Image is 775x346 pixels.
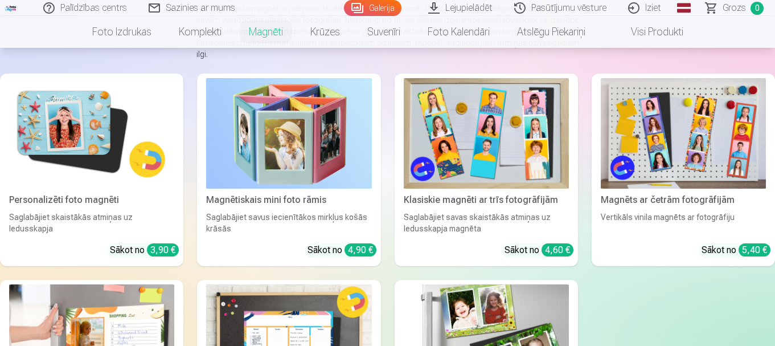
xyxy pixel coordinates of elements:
[307,243,376,257] div: Sākot no
[5,193,179,207] div: Personalizēti foto magnēti
[395,74,578,266] a: Klasiskie magnēti ar trīs fotogrāfijāmKlasiskie magnēti ar trīs fotogrāfijāmSaglabājiet savas ska...
[5,5,17,11] img: /fa1
[414,16,503,48] a: Foto kalendāri
[596,211,770,234] div: Vertikāls vinila magnēts ar fotogrāfiju
[5,211,179,234] div: Saglabājiet skaistākās atmiņas uz ledusskapja
[399,211,573,234] div: Saglabājiet savas skaistākās atmiņas uz ledusskapja magnēta
[79,16,165,48] a: Foto izdrukas
[202,211,376,234] div: Saglabājiet savus iecienītākos mirkļus košās krāsās
[165,16,235,48] a: Komplekti
[399,193,573,207] div: Klasiskie magnēti ar trīs fotogrāfijām
[206,78,371,189] img: Magnētiskais mini foto rāmis
[9,78,174,189] img: Personalizēti foto magnēti
[592,74,775,266] a: Magnēts ar četrām fotogrāfijāmMagnēts ar četrām fotogrāfijāmVertikāls vinila magnēts ar fotogrāfi...
[596,193,770,207] div: Magnēts ar četrām fotogrāfijām
[723,1,746,15] span: Grozs
[297,16,354,48] a: Krūzes
[197,74,380,266] a: Magnētiskais mini foto rāmisMagnētiskais mini foto rāmisSaglabājiet savus iecienītākos mirkļus ko...
[345,243,376,257] div: 4,90 €
[751,2,764,15] span: 0
[739,243,770,257] div: 5,40 €
[404,78,569,189] img: Klasiskie magnēti ar trīs fotogrāfijām
[202,193,376,207] div: Magnētiskais mini foto rāmis
[354,16,414,48] a: Suvenīri
[110,243,179,257] div: Sākot no
[542,243,573,257] div: 4,60 €
[505,243,573,257] div: Sākot no
[702,243,770,257] div: Sākot no
[503,16,599,48] a: Atslēgu piekariņi
[599,16,697,48] a: Visi produkti
[601,78,766,189] img: Magnēts ar četrām fotogrāfijām
[235,16,297,48] a: Magnēti
[147,243,179,257] div: 3,90 €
